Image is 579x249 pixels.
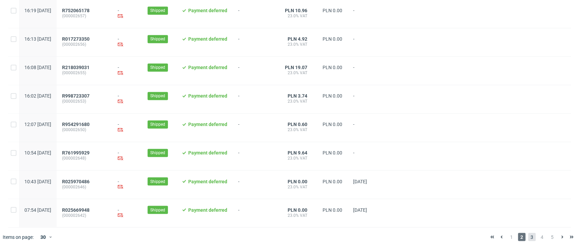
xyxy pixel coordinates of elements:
[323,65,342,70] span: PLN 0.00
[24,8,51,13] span: 16:19 [DATE]
[528,233,536,241] span: 3
[353,207,367,212] span: [DATE]
[518,233,525,241] span: 2
[118,36,137,48] div: -
[238,93,271,105] span: -
[62,8,90,13] span: R752065178
[353,122,379,133] span: -
[62,155,107,161] span: (000002648)
[353,150,379,162] span: -
[62,8,91,13] a: R752065178
[282,155,307,161] span: 23.0% VAT
[188,122,227,127] span: Payment deferred
[282,212,307,218] span: 23.0% VAT
[538,233,546,241] span: 4
[24,65,51,70] span: 16:08 [DATE]
[323,122,342,127] span: PLN 0.00
[353,65,379,77] span: -
[238,150,271,162] span: -
[62,65,91,70] a: R218039031
[62,70,107,76] span: (000002655)
[188,93,227,99] span: Payment deferred
[118,179,137,190] div: -
[62,207,91,212] a: R025669948
[288,93,307,99] span: PLN 3.74
[188,65,227,70] span: Payment deferred
[323,93,342,99] span: PLN 0.00
[24,179,51,184] span: 10:43 [DATE]
[282,70,307,76] span: 23.0% VAT
[24,150,51,155] span: 10:54 [DATE]
[323,8,342,13] span: PLN 0.00
[238,179,271,190] span: -
[24,207,51,212] span: 07:54 [DATE]
[62,99,107,104] span: (000002653)
[150,121,165,127] span: Shipped
[288,207,307,212] span: PLN 0.00
[118,150,137,162] div: -
[150,64,165,70] span: Shipped
[118,207,137,219] div: -
[24,36,51,42] span: 16:13 [DATE]
[353,8,379,20] span: -
[62,179,90,184] span: R025970486
[150,178,165,184] span: Shipped
[548,233,556,241] span: 5
[288,179,307,184] span: PLN 0.00
[62,36,91,42] a: R017273350
[353,36,379,48] span: -
[36,232,49,242] div: 30
[323,179,342,184] span: PLN 0.00
[62,122,90,127] span: R954291680
[118,122,137,133] div: -
[282,99,307,104] span: 23.0% VAT
[288,150,307,155] span: PLN 9.64
[62,150,90,155] span: R761995929
[288,36,307,42] span: PLN 4.92
[323,36,342,42] span: PLN 0.00
[323,207,342,212] span: PLN 0.00
[62,93,91,99] a: R998723307
[238,8,271,20] span: -
[285,8,307,13] span: PLN 10.96
[150,7,165,14] span: Shipped
[238,207,271,219] span: -
[62,179,91,184] a: R025970486
[282,184,307,189] span: 23.0% VAT
[150,207,165,213] span: Shipped
[118,8,137,20] div: -
[62,36,90,42] span: R017273350
[24,93,51,99] span: 16:02 [DATE]
[282,127,307,132] span: 23.0% VAT
[323,150,342,155] span: PLN 0.00
[24,122,51,127] span: 12:07 [DATE]
[188,36,227,42] span: Payment deferred
[188,150,227,155] span: Payment deferred
[150,93,165,99] span: Shipped
[62,13,107,19] span: (000002657)
[118,65,137,77] div: -
[353,179,367,184] span: [DATE]
[188,8,227,13] span: Payment deferred
[353,93,379,105] span: -
[282,13,307,19] span: 23.0% VAT
[150,36,165,42] span: Shipped
[62,212,107,218] span: (000002642)
[150,150,165,156] span: Shipped
[238,36,271,48] span: -
[508,233,515,241] span: 1
[282,42,307,47] span: 23.0% VAT
[62,42,107,47] span: (000002656)
[3,233,34,240] span: Items on page:
[288,122,307,127] span: PLN 0.60
[238,65,271,77] span: -
[62,122,91,127] a: R954291680
[62,150,91,155] a: R761995929
[62,93,90,99] span: R998723307
[62,65,90,70] span: R218039031
[62,207,90,212] span: R025669948
[62,127,107,132] span: (000002650)
[188,179,227,184] span: Payment deferred
[62,184,107,189] span: (000002646)
[285,65,307,70] span: PLN 19.07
